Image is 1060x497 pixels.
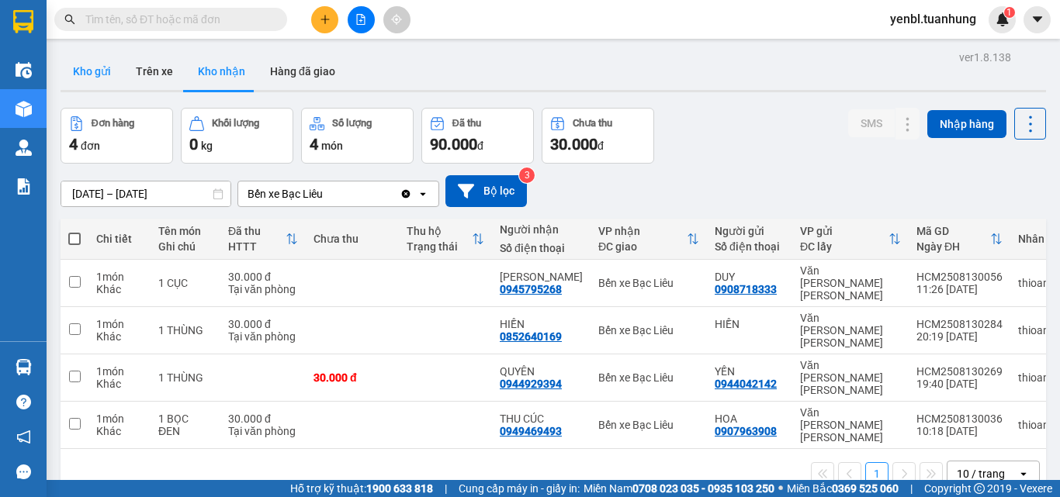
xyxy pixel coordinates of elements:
[228,283,298,295] div: Tại văn phòng
[407,225,472,237] div: Thu hộ
[715,225,785,237] div: Người gửi
[519,167,535,183] sup: 3
[598,140,604,152] span: đ
[158,412,213,437] div: 1 BỌC ĐEN
[800,406,901,444] div: Văn [PERSON_NAME] [PERSON_NAME]
[715,378,777,390] div: 0944042142
[865,462,889,485] button: 1
[201,140,213,152] span: kg
[430,135,477,154] span: 90.000
[974,483,985,494] span: copyright
[1017,468,1030,480] svg: open
[16,395,31,409] span: question-circle
[800,240,889,253] div: ĐC lấy
[348,6,375,33] button: file-add
[715,412,785,425] div: HOA
[185,53,258,90] button: Kho nhận
[89,10,220,29] b: [PERSON_NAME]
[927,110,1006,138] button: Nhập hàng
[248,186,323,202] div: Bến xe Bạc Liêu
[310,135,318,154] span: 4
[909,219,1010,260] th: Toggle SortBy
[800,264,901,302] div: Văn [PERSON_NAME] [PERSON_NAME]
[1004,7,1015,18] sup: 1
[123,53,185,90] button: Trên xe
[715,365,785,378] div: YẾN
[916,283,1003,295] div: 11:26 [DATE]
[421,108,534,164] button: Đã thu90.000đ
[96,425,143,437] div: Khác
[452,118,481,129] div: Đã thu
[96,412,143,425] div: 1 món
[16,140,32,156] img: warehouse-icon
[290,480,433,497] span: Hỗ trợ kỹ thuật:
[96,283,143,295] div: Khác
[92,118,134,129] div: Đơn hàng
[61,108,173,164] button: Đơn hàng4đơn
[228,330,298,343] div: Tại văn phòng
[89,37,102,50] span: environment
[391,14,402,25] span: aim
[61,181,230,206] input: Select a date range.
[800,312,901,349] div: Văn [PERSON_NAME] [PERSON_NAME]
[500,283,562,295] div: 0945795268
[7,97,213,123] b: GỬI : Bến xe Bạc Liêu
[916,365,1003,378] div: HCM2508130269
[916,425,1003,437] div: 10:18 [DATE]
[598,277,699,289] div: Bến xe Bạc Liêu
[916,412,1003,425] div: HCM2508130036
[189,135,198,154] span: 0
[598,225,687,237] div: VP nhận
[500,223,583,236] div: Người nhận
[313,371,391,384] div: 30.000 đ
[417,188,429,200] svg: open
[313,233,391,245] div: Chưa thu
[542,108,654,164] button: Chưa thu30.000đ
[500,242,583,254] div: Số điện thoại
[500,425,562,437] div: 0949469493
[477,140,483,152] span: đ
[715,271,785,283] div: DUY
[81,140,100,152] span: đơn
[500,330,562,343] div: 0852640169
[500,365,583,378] div: QUYÊN
[792,219,909,260] th: Toggle SortBy
[321,140,343,152] span: món
[778,485,783,492] span: ⚪️
[228,271,298,283] div: 30.000 đ
[1024,6,1051,33] button: caret-down
[910,480,913,497] span: |
[69,135,78,154] span: 4
[916,318,1003,330] div: HCM2508130284
[598,371,699,384] div: Bến xe Bạc Liêu
[591,219,707,260] th: Toggle SortBy
[16,62,32,78] img: warehouse-icon
[500,318,583,330] div: HIỀN
[400,188,412,200] svg: Clear value
[16,178,32,195] img: solution-icon
[220,219,306,260] th: Toggle SortBy
[16,430,31,444] span: notification
[16,101,32,117] img: warehouse-icon
[832,482,899,495] strong: 0369 525 060
[598,240,687,253] div: ĐC giao
[258,53,348,90] button: Hàng đã giao
[916,225,990,237] div: Mã GD
[96,271,143,283] div: 1 món
[715,318,785,330] div: HIỀN
[355,14,366,25] span: file-add
[228,240,286,253] div: HTTT
[500,271,583,283] div: HỒ PHÁT
[332,118,372,129] div: Số lượng
[573,118,612,129] div: Chưa thu
[181,108,293,164] button: Khối lượng0kg
[916,271,1003,283] div: HCM2508130056
[228,225,286,237] div: Đã thu
[598,324,699,337] div: Bến xe Bạc Liêu
[550,135,598,154] span: 30.000
[158,225,213,237] div: Tên món
[89,57,102,69] span: phone
[787,480,899,497] span: Miền Bắc
[916,240,990,253] div: Ngày ĐH
[158,240,213,253] div: Ghi chú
